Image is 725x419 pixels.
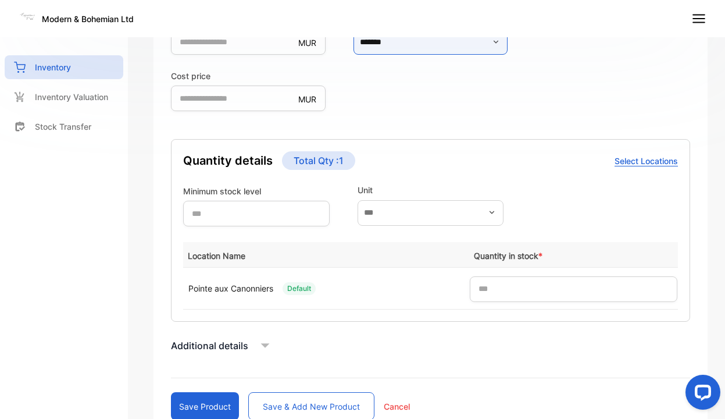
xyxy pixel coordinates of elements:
a: Inventory Valuation [5,85,123,109]
div: Default [283,282,316,295]
span: Quantity in stock [474,251,542,261]
label: Cost price [171,70,326,82]
p: Cancel [384,400,410,413]
h4: Quantity details [183,152,273,169]
a: Inventory [5,55,123,79]
p: Pointe aux Canonniers [188,282,273,294]
label: Unit [358,184,504,196]
span: Select Locations [615,156,678,166]
img: Logo [19,8,36,26]
p: Inventory Valuation [35,91,108,103]
p: Inventory [35,61,71,73]
p: MUR [298,37,316,49]
label: Minimum stock level [183,185,330,197]
a: Stock Transfer [5,115,123,139]
p: Total Qty : 1 [282,151,355,170]
p: MUR [298,93,316,105]
p: Stock Transfer [35,120,91,133]
iframe: LiveChat chat widget [676,370,725,419]
p: Location Name [188,247,469,262]
p: Modern & Bohemian Ltd [42,13,134,25]
p: Additional details [171,339,248,353]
